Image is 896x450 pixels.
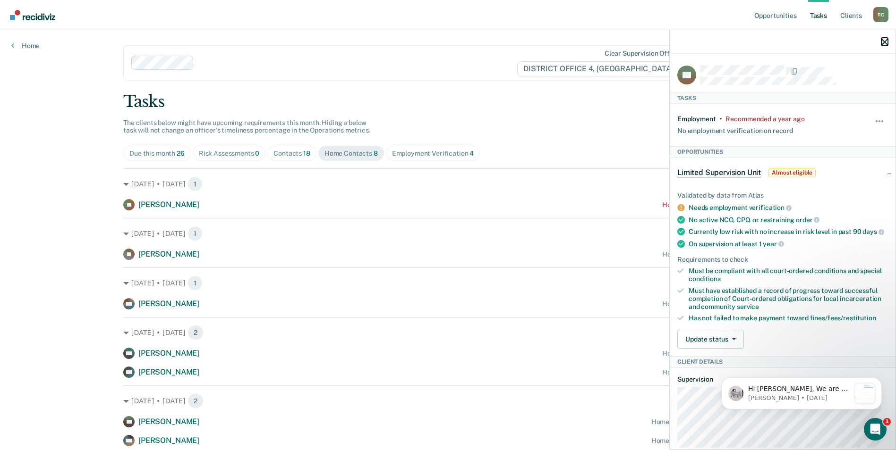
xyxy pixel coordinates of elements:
[123,275,773,291] div: [DATE] • [DATE]
[670,92,896,104] div: Tasks
[873,7,888,22] div: R C
[737,303,759,310] span: service
[689,314,888,322] div: Has not failed to make payment toward
[469,150,474,157] span: 4
[10,10,55,20] img: Recidiviz
[123,119,370,134] span: The clients below might have upcoming requirements this month. Hiding a below task will not chang...
[605,50,685,58] div: Clear supervision officers
[677,330,744,349] button: Update status
[670,146,896,158] div: Opportunities
[662,300,773,308] div: Home contact recommended [DATE]
[123,393,773,408] div: [DATE] • [DATE]
[324,150,378,158] div: Home Contacts
[862,228,884,235] span: days
[123,226,773,241] div: [DATE] • [DATE]
[677,115,716,123] div: Employment
[273,150,310,158] div: Contacts
[138,250,199,258] span: [PERSON_NAME]
[662,368,773,376] div: Home contact recommended [DATE]
[651,437,773,445] div: Home contact recommended in a month
[677,123,793,135] div: No employment verification on record
[763,240,784,248] span: year
[138,436,199,445] span: [PERSON_NAME]
[188,275,203,291] span: 1
[796,216,819,224] span: order
[670,356,896,367] div: Client Details
[392,150,474,158] div: Employment Verification
[689,240,888,248] div: On supervision at least 1
[662,350,773,358] div: Home contact recommended [DATE]
[188,393,204,408] span: 2
[883,418,891,425] span: 1
[11,42,40,50] a: Home
[768,168,816,177] span: Almost eligible
[662,250,773,258] div: Home contact recommended [DATE]
[677,168,761,177] span: Limited Supervision Unit
[689,227,888,236] div: Currently low risk with no increase in risk level in past 90
[670,158,896,188] div: Limited Supervision UnitAlmost eligible
[689,203,888,212] div: Needs employment verification
[123,325,773,340] div: [DATE] • [DATE]
[689,216,888,224] div: No active NCO, CPO, or restraining
[255,150,259,157] span: 0
[720,115,722,123] div: •
[677,256,888,264] div: Requirements to check
[517,61,687,76] span: DISTRICT OFFICE 4, [GEOGRAPHIC_DATA]
[138,349,199,358] span: [PERSON_NAME]
[810,314,876,322] span: fines/fees/restitution
[689,267,888,283] div: Must be compliant with all court-ordered conditions and special conditions
[138,299,199,308] span: [PERSON_NAME]
[677,192,888,200] div: Validated by data from Atlas
[129,150,185,158] div: Due this month
[873,7,888,22] button: Profile dropdown button
[689,287,888,310] div: Must have established a record of progress toward successful completion of Court-ordered obligati...
[188,176,203,192] span: 1
[188,226,203,241] span: 1
[199,150,260,158] div: Risk Assessments
[177,150,185,157] span: 26
[677,375,888,383] dt: Supervision
[188,325,204,340] span: 2
[123,176,773,192] div: [DATE] • [DATE]
[662,201,773,209] div: Home contact recommended [DATE]
[138,200,199,209] span: [PERSON_NAME]
[707,358,896,425] iframe: Intercom notifications message
[123,92,773,111] div: Tasks
[651,418,773,426] div: Home contact recommended in a month
[374,150,378,157] span: 8
[864,418,887,441] iframe: Intercom live chat
[303,150,310,157] span: 18
[725,115,804,123] div: Recommended a year ago
[138,367,199,376] span: [PERSON_NAME]
[138,417,199,426] span: [PERSON_NAME]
